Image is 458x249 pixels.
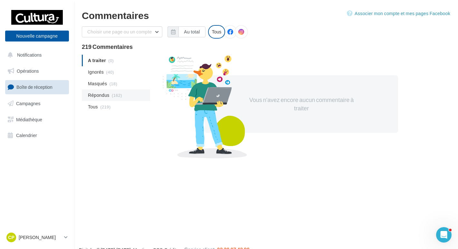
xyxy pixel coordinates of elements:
span: (18) [110,81,117,86]
span: Opérations [17,68,39,74]
span: Médiathèque [16,116,42,122]
span: Ignorés [88,69,104,75]
span: CP [8,234,14,241]
span: Choisir une page ou un compte [87,29,152,34]
a: Opérations [4,64,70,78]
button: Notifications [4,48,68,62]
button: Choisir une page ou un compte [82,26,162,37]
span: (40) [106,69,114,75]
button: Au total [178,26,205,37]
p: [PERSON_NAME] [19,234,62,241]
span: Calendrier [16,133,37,138]
div: Commentaires [82,10,450,20]
button: Au total [167,26,205,37]
a: CP [PERSON_NAME] [5,231,69,244]
span: Campagnes [16,101,41,106]
iframe: Intercom live chat [436,227,452,243]
div: Vous n'avez encore aucun commentaire à traiter [246,96,357,112]
span: (219) [100,104,110,109]
div: Tous [208,25,225,39]
span: Répondus [88,92,110,98]
span: Notifications [17,52,42,58]
span: Boîte de réception [16,84,52,90]
a: Boîte de réception [4,80,70,94]
span: Tous [88,104,98,110]
span: (162) [112,93,122,98]
a: Calendrier [4,129,70,142]
div: 219 Commentaires [82,44,450,50]
a: Campagnes [4,97,70,110]
span: Masqués [88,80,107,87]
a: Médiathèque [4,113,70,126]
a: Associer mon compte et mes pages Facebook [347,10,450,17]
button: Nouvelle campagne [5,31,69,41]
